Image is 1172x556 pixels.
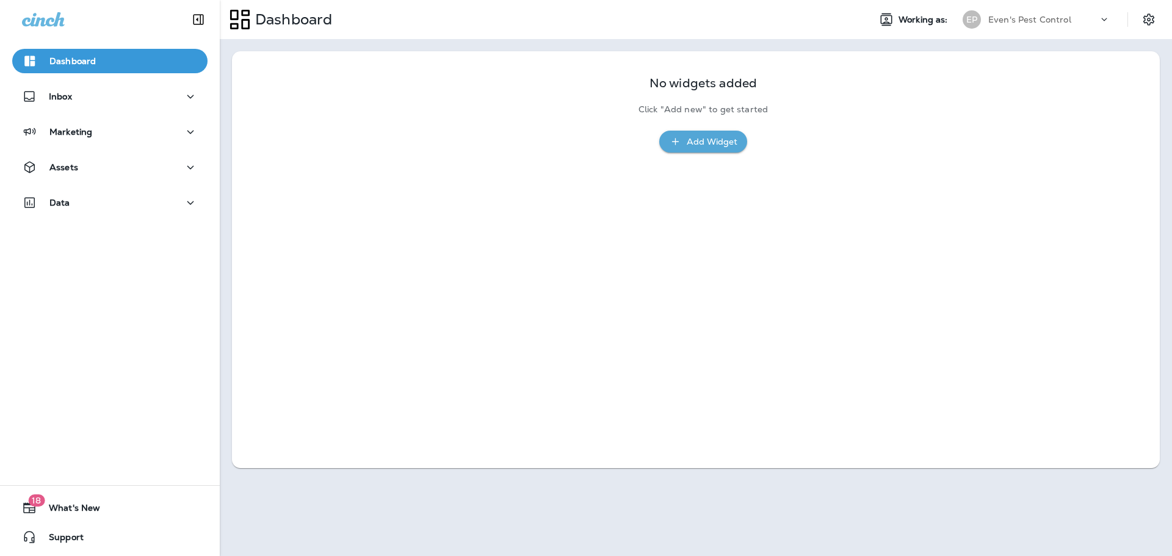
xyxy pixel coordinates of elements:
[12,155,208,179] button: Assets
[181,7,215,32] button: Collapse Sidebar
[12,84,208,109] button: Inbox
[37,503,100,518] span: What's New
[28,494,45,507] span: 18
[12,120,208,144] button: Marketing
[49,92,72,101] p: Inbox
[12,496,208,520] button: 18What's New
[1138,9,1160,31] button: Settings
[963,10,981,29] div: EP
[49,56,96,66] p: Dashboard
[899,15,950,25] span: Working as:
[12,190,208,215] button: Data
[49,162,78,172] p: Assets
[12,525,208,549] button: Support
[49,198,70,208] p: Data
[687,134,737,150] div: Add Widget
[12,49,208,73] button: Dashboard
[37,532,84,547] span: Support
[638,104,768,115] p: Click "Add new" to get started
[49,127,92,137] p: Marketing
[250,10,332,29] p: Dashboard
[659,131,747,153] button: Add Widget
[649,78,757,88] p: No widgets added
[988,15,1071,24] p: Even's Pest Control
